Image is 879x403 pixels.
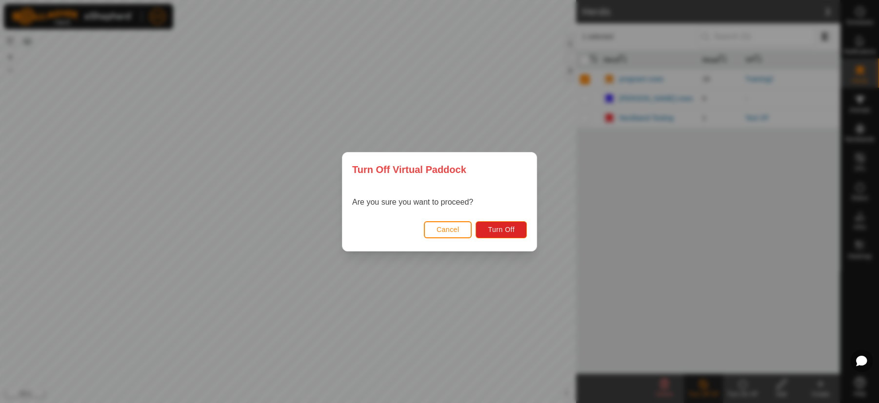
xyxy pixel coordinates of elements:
[488,226,515,233] span: Turn Off
[437,226,459,233] span: Cancel
[352,196,473,208] p: Are you sure you want to proceed?
[424,221,472,238] button: Cancel
[476,221,527,238] button: Turn Off
[352,162,466,177] span: Turn Off Virtual Paddock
